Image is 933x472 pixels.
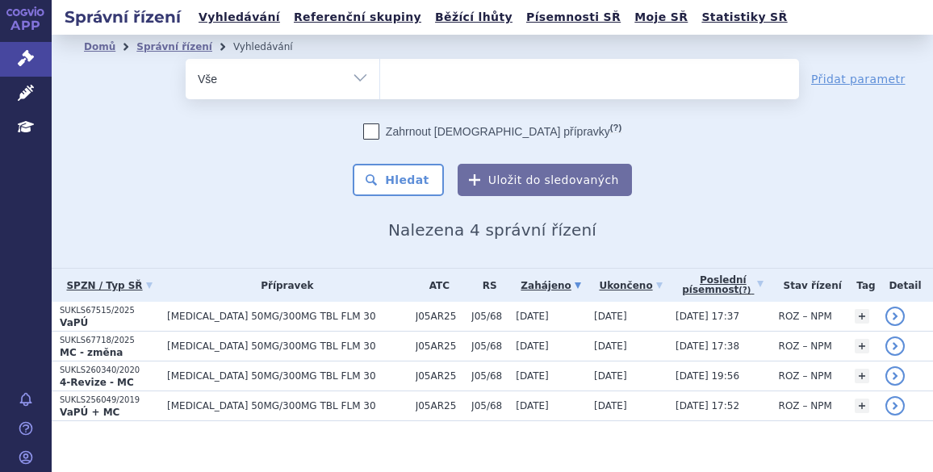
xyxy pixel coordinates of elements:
abbr: (?) [738,286,751,295]
span: ROZ – NPM [779,370,832,382]
a: detail [885,336,905,356]
strong: MC - změna [60,347,123,358]
p: SUKLS260340/2020 [60,365,159,376]
span: J05AR25 [416,311,463,322]
span: J05AR25 [416,400,463,411]
th: Stav řízení [771,269,847,302]
span: J05/68 [471,400,508,411]
p: SUKLS256049/2019 [60,395,159,406]
span: [DATE] [594,400,627,411]
a: + [855,309,869,324]
span: J05/68 [471,340,508,352]
th: Tag [847,269,877,302]
h2: Správní řízení [52,6,194,28]
a: Zahájeno [516,274,586,297]
strong: VaPÚ [60,317,88,328]
a: detail [885,396,905,416]
span: [DATE] [594,370,627,382]
a: + [855,339,869,353]
a: Běžící lhůty [430,6,517,28]
abbr: (?) [610,123,621,133]
span: [DATE] 17:38 [676,340,739,352]
li: Vyhledávání [233,35,314,59]
button: Uložit do sledovaných [458,164,632,196]
strong: VaPÚ + MC [60,407,119,418]
span: [DATE] [516,311,549,322]
span: Nalezena 4 správní řízení [388,220,596,240]
a: Referenční skupiny [289,6,426,28]
span: [MEDICAL_DATA] 50MG/300MG TBL FLM 30 [167,370,408,382]
span: [MEDICAL_DATA] 50MG/300MG TBL FLM 30 [167,311,408,322]
span: J05/68 [471,311,508,322]
span: [DATE] 17:37 [676,311,739,322]
span: [DATE] [594,311,627,322]
a: Správní řízení [136,41,212,52]
a: Statistiky SŘ [697,6,792,28]
span: J05AR25 [416,340,463,352]
a: Moje SŘ [630,6,692,28]
span: [DATE] [516,400,549,411]
th: Detail [877,269,933,302]
a: Poslednípísemnost(?) [676,269,770,302]
span: J05AR25 [416,370,463,382]
a: detail [885,307,905,326]
p: SUKLS67515/2025 [60,305,159,316]
span: [DATE] 19:56 [676,370,739,382]
th: ATC [408,269,463,302]
a: Přidat parametr [811,71,906,87]
a: detail [885,366,905,386]
label: Zahrnout [DEMOGRAPHIC_DATA] přípravky [363,123,621,140]
span: [MEDICAL_DATA] 50MG/300MG TBL FLM 30 [167,400,408,411]
span: [MEDICAL_DATA] 50MG/300MG TBL FLM 30 [167,340,408,352]
span: [DATE] 17:52 [676,400,739,411]
a: Písemnosti SŘ [521,6,625,28]
span: [DATE] [594,340,627,352]
a: Vyhledávání [194,6,285,28]
span: ROZ – NPM [779,400,832,411]
span: ROZ – NPM [779,340,832,352]
span: [DATE] [516,340,549,352]
button: Hledat [353,164,444,196]
th: RS [463,269,508,302]
span: ROZ – NPM [779,311,832,322]
a: Domů [84,41,115,52]
a: Ukončeno [594,274,667,297]
p: SUKLS67718/2025 [60,335,159,346]
span: J05/68 [471,370,508,382]
a: SPZN / Typ SŘ [60,274,159,297]
span: [DATE] [516,370,549,382]
strong: 4-Revize - MC [60,377,134,388]
th: Přípravek [159,269,408,302]
a: + [855,399,869,413]
a: + [855,369,869,383]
